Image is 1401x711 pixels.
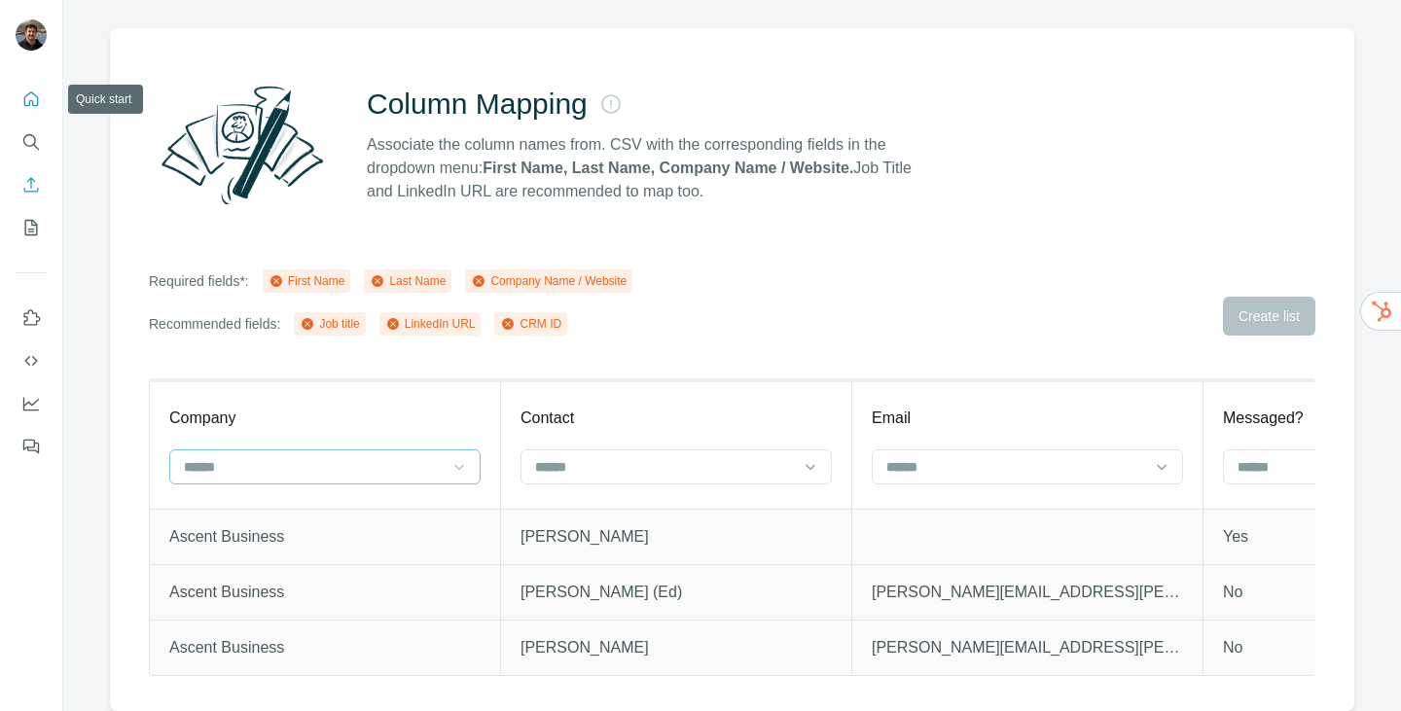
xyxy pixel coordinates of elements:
p: [PERSON_NAME] [521,525,832,549]
img: Avatar [16,19,47,51]
button: Enrich CSV [16,167,47,202]
button: Use Surfe on LinkedIn [16,301,47,336]
div: CRM ID [500,315,561,333]
p: [PERSON_NAME][EMAIL_ADDRESS][PERSON_NAME][DOMAIN_NAME] [872,581,1183,604]
p: Ascent Business [169,636,481,659]
img: Surfe Illustration - Column Mapping [149,75,336,215]
div: Job title [300,315,359,333]
div: LinkedIn URL [385,315,476,333]
p: Recommended fields: [149,314,280,334]
p: Ascent Business [169,581,481,604]
button: Feedback [16,429,47,464]
button: Quick start [16,82,47,117]
button: My lists [16,210,47,245]
p: Company [169,407,235,430]
p: Email [872,407,911,430]
strong: First Name, Last Name, Company Name / Website. [483,160,853,176]
div: First Name [269,272,345,290]
p: Required fields*: [149,271,249,291]
p: Messaged? [1223,407,1304,430]
div: Company Name / Website [471,272,627,290]
p: Associate the column names from. CSV with the corresponding fields in the dropdown menu: Job Titl... [367,133,929,203]
p: Ascent Business [169,525,481,549]
button: Search [16,124,47,160]
p: Contact [521,407,574,430]
p: [PERSON_NAME][EMAIL_ADDRESS][PERSON_NAME][DOMAIN_NAME] [872,636,1183,659]
div: Last Name [370,272,446,290]
button: Use Surfe API [16,343,47,378]
h2: Column Mapping [367,87,588,122]
p: [PERSON_NAME] [521,636,832,659]
p: [PERSON_NAME] (Ed) [521,581,832,604]
button: Dashboard [16,386,47,421]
